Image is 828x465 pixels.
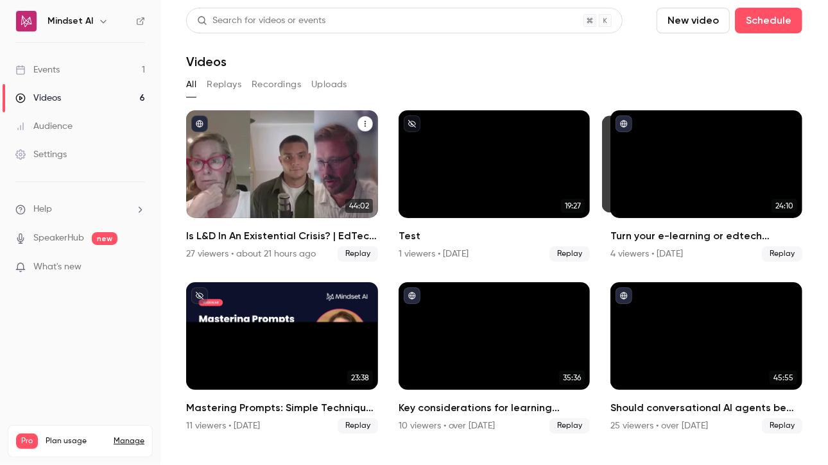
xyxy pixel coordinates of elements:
button: published [616,115,632,132]
span: Replay [549,246,590,262]
button: All [186,74,196,95]
iframe: Noticeable Trigger [130,262,145,273]
h1: Videos [186,54,227,69]
a: 24:1024:10Turn your e-learning or edtech business into an AI coaching solution4 viewers • [DATE]R... [610,110,802,262]
div: Settings [15,148,67,161]
div: 10 viewers • over [DATE] [399,419,496,432]
button: Replays [207,74,241,95]
button: Uploads [311,74,347,95]
span: Replay [549,418,590,434]
a: SpeakerHub [33,232,84,245]
span: 45:55 [770,371,797,385]
a: 23:38Mastering Prompts: Simple Techniques for Application Admins to Improve User Experience11 vie... [186,282,378,434]
div: Events [15,63,60,76]
div: 27 viewers • about 21 hours ago [186,248,316,260]
span: Pro [16,434,38,449]
h2: Key considerations for learning platforms building or buying conversational AI [399,400,591,416]
section: Videos [186,8,802,457]
span: Replay [338,418,378,434]
button: unpublished [191,287,208,304]
div: 4 viewers • [DATE] [610,248,683,260]
button: New video [657,8,730,33]
span: Replay [762,418,802,434]
span: new [92,232,117,245]
li: Turn your e-learning or edtech business into an AI coaching solution [610,110,802,262]
img: Mindset AI [16,11,37,31]
a: 19:27Test1 viewers • [DATE]Replay [399,110,591,262]
button: published [191,115,208,132]
span: 19:27 [561,199,585,213]
span: What's new [33,260,82,274]
div: Search for videos or events [197,14,325,28]
li: Mastering Prompts: Simple Techniques for Application Admins to Improve User Experience [186,282,378,434]
span: Replay [338,246,378,262]
h2: Is L&D In An Existential Crisis? | EdTech Talks EP1 [186,228,378,244]
ul: Videos [186,110,802,434]
button: unpublished [404,115,420,132]
span: 35:36 [559,371,585,385]
h6: Mindset AI [47,15,93,28]
h2: Turn your e-learning or edtech business into an AI coaching solution [610,228,802,244]
h2: Test [399,228,591,244]
span: Replay [762,246,802,262]
div: 1 viewers • [DATE] [399,248,469,260]
span: Help [33,203,52,216]
li: Key considerations for learning platforms building or buying conversational AI [399,282,591,434]
button: Recordings [252,74,301,95]
span: 23:38 [347,371,373,385]
a: Manage [114,436,144,446]
span: 44:02 [345,199,373,213]
a: 35:36Key considerations for learning platforms building or buying conversational AI10 viewers • o... [399,282,591,434]
span: 24:10 [772,199,797,213]
h2: Mastering Prompts: Simple Techniques for Application Admins to Improve User Experience [186,400,378,416]
div: Videos [15,92,61,105]
a: 45:55Should conversational AI agents be the most important feature on your learning platform road... [610,282,802,434]
button: Schedule [735,8,802,33]
li: Is L&D In An Existential Crisis? | EdTech Talks EP1 [186,110,378,262]
li: help-dropdown-opener [15,203,145,216]
button: published [616,287,632,304]
li: Should conversational AI agents be the most important feature on your learning platform roadmap? [610,282,802,434]
div: Audience [15,120,73,133]
button: published [404,287,420,304]
div: 25 viewers • over [DATE] [610,419,708,432]
a: 44:02Is L&D In An Existential Crisis? | EdTech Talks EP127 viewers • about 21 hours agoReplay [186,110,378,262]
span: Plan usage [46,436,106,446]
li: Test [399,110,591,262]
div: 11 viewers • [DATE] [186,419,260,432]
h2: Should conversational AI agents be the most important feature on your learning platform roadmap? [610,400,802,416]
